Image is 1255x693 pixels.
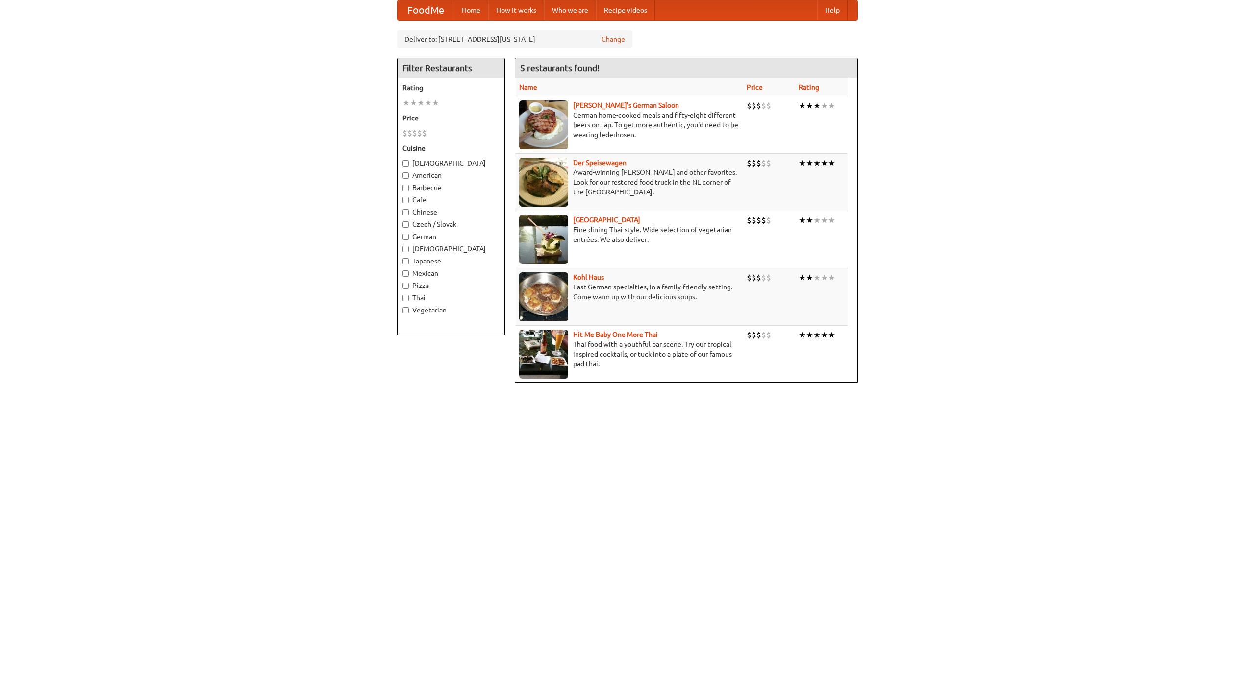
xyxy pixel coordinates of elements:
[402,143,500,153] h5: Cuisine
[402,281,500,290] label: Pizza
[402,258,409,264] input: Japanese
[519,225,739,244] p: Fine dining Thai-style. Wide selection of vegetarian entrées. We also deliver.
[573,273,604,281] a: Kohl Haus
[417,128,422,139] li: $
[747,215,752,226] li: $
[573,101,679,109] b: [PERSON_NAME]'s German Saloon
[402,256,500,266] label: Japanese
[402,158,500,168] label: [DEMOGRAPHIC_DATA]
[766,330,771,340] li: $
[402,283,409,289] input: Pizza
[573,216,640,224] a: [GEOGRAPHIC_DATA]
[422,128,427,139] li: $
[799,215,806,226] li: ★
[761,158,766,168] li: $
[799,83,819,91] a: Rating
[766,272,771,283] li: $
[813,330,821,340] li: ★
[519,282,739,302] p: East German specialties, in a family-friendly setting. Come warm up with our delicious soups.
[402,293,500,303] label: Thai
[747,330,752,340] li: $
[756,272,761,283] li: $
[821,330,828,340] li: ★
[813,272,821,283] li: ★
[752,158,756,168] li: $
[813,215,821,226] li: ★
[519,100,568,149] img: esthers.jpg
[806,158,813,168] li: ★
[432,97,439,108] li: ★
[402,160,409,167] input: [DEMOGRAPHIC_DATA]
[519,83,537,91] a: Name
[402,209,409,215] input: Chinese
[761,272,766,283] li: $
[402,305,500,315] label: Vegetarian
[402,207,500,217] label: Chinese
[519,215,568,264] img: satay.jpg
[756,215,761,226] li: $
[402,219,500,229] label: Czech / Slovak
[828,330,835,340] li: ★
[397,30,632,48] div: Deliver to: [STREET_ADDRESS][US_STATE]
[752,272,756,283] li: $
[398,58,504,78] h4: Filter Restaurants
[752,215,756,226] li: $
[402,197,409,203] input: Cafe
[799,158,806,168] li: ★
[402,113,500,123] h5: Price
[813,100,821,111] li: ★
[761,100,766,111] li: $
[806,330,813,340] li: ★
[756,330,761,340] li: $
[519,110,739,140] p: German home-cooked meals and fifty-eight different beers on tap. To get more authentic, you'd nee...
[766,215,771,226] li: $
[520,63,600,72] ng-pluralize: 5 restaurants found!
[519,272,568,321] img: kohlhaus.jpg
[402,221,409,228] input: Czech / Slovak
[402,246,409,252] input: [DEMOGRAPHIC_DATA]
[402,244,500,254] label: [DEMOGRAPHIC_DATA]
[821,272,828,283] li: ★
[425,97,432,108] li: ★
[761,330,766,340] li: $
[747,83,763,91] a: Price
[402,234,409,240] input: German
[806,215,813,226] li: ★
[596,0,655,20] a: Recipe videos
[752,100,756,111] li: $
[519,167,739,197] p: Award-winning [PERSON_NAME] and other favorites. Look for our restored food truck in the NE corne...
[573,159,627,167] a: Der Speisewagen
[752,330,756,340] li: $
[766,100,771,111] li: $
[747,272,752,283] li: $
[756,158,761,168] li: $
[454,0,488,20] a: Home
[821,215,828,226] li: ★
[602,34,625,44] a: Change
[402,185,409,191] input: Barbecue
[402,195,500,205] label: Cafe
[402,97,410,108] li: ★
[519,158,568,207] img: speisewagen.jpg
[398,0,454,20] a: FoodMe
[761,215,766,226] li: $
[828,215,835,226] li: ★
[573,331,658,338] a: Hit Me Baby One More Thai
[799,272,806,283] li: ★
[407,128,412,139] li: $
[402,307,409,313] input: Vegetarian
[402,172,409,179] input: American
[402,270,409,277] input: Mexican
[402,295,409,301] input: Thai
[828,100,835,111] li: ★
[799,330,806,340] li: ★
[412,128,417,139] li: $
[813,158,821,168] li: ★
[747,100,752,111] li: $
[402,170,500,180] label: American
[828,272,835,283] li: ★
[410,97,417,108] li: ★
